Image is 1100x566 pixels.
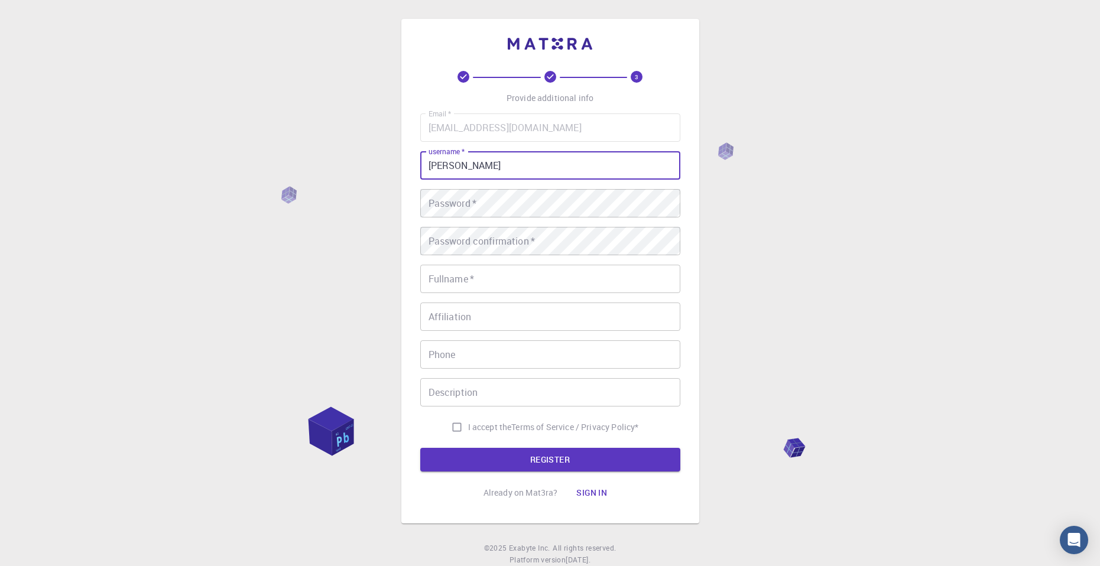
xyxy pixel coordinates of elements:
p: Terms of Service / Privacy Policy * [511,421,638,433]
label: username [429,147,465,157]
span: Platform version [510,554,566,566]
text: 3 [635,73,638,81]
span: [DATE] . [566,555,590,564]
button: REGISTER [420,448,680,471]
span: I accept the [468,421,512,433]
a: [DATE]. [566,554,590,566]
p: Provide additional info [507,92,593,104]
div: Open Intercom Messenger [1060,526,1088,554]
span: Exabyte Inc. [509,543,550,552]
button: Sign in [567,481,616,505]
p: Already on Mat3ra? [484,487,558,499]
span: © 2025 [484,542,509,554]
a: Exabyte Inc. [509,542,550,554]
span: All rights reserved. [553,542,616,554]
label: Email [429,109,451,119]
a: Terms of Service / Privacy Policy* [511,421,638,433]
